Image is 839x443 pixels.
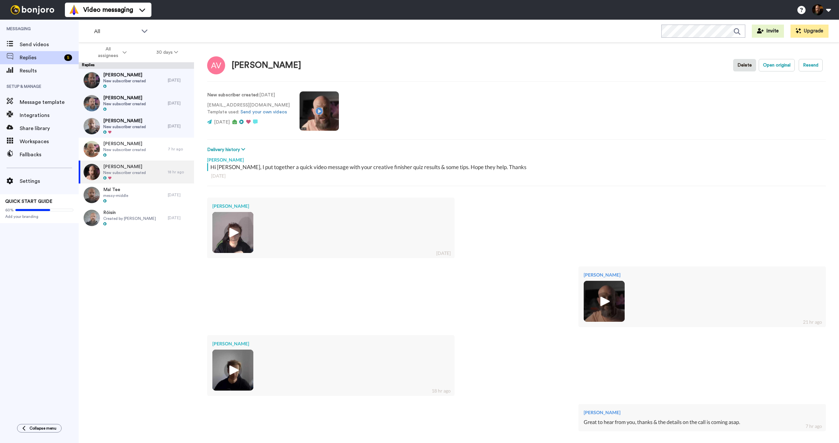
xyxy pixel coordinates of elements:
img: b57eb4c0-ee95-47c8-98a1-560fac063961-thumb.jpg [84,164,100,180]
a: Send your own videos [241,110,287,114]
div: [DATE] [168,124,191,129]
div: [PERSON_NAME] [232,61,301,70]
div: [PERSON_NAME] [584,272,821,278]
span: QUICK START GUIDE [5,199,52,204]
div: [DATE] [168,78,191,83]
a: Mal Teemessy-middle[DATE] [79,183,194,206]
div: Hi [PERSON_NAME], I put together a quick video message with your creative finisher quiz results &... [210,163,824,171]
div: Replies [79,62,194,69]
div: 18 hr ago [168,169,191,175]
span: New subscriber created [103,147,146,152]
span: Róisín [103,209,156,216]
img: 2800ebd0-c511-4eaf-bc36-119368faebbe-thumb.jpg [84,141,100,157]
span: All assignees [95,46,121,59]
span: [PERSON_NAME] [103,72,146,78]
span: New subscriber created [103,170,146,175]
img: ic_play_thick.png [595,292,613,310]
div: 5 [64,54,72,61]
span: Settings [20,177,79,185]
span: Mal Tee [103,186,128,193]
div: [DATE] [436,250,451,257]
span: [PERSON_NAME] [103,164,146,170]
a: [PERSON_NAME]New subscriber created7 hr ago [79,138,194,161]
button: Delivery history [207,146,247,153]
span: Message template [20,98,79,106]
span: Workspaces [20,138,79,145]
img: 127685a6-9000-4233-803e-0fb62c744a5c-thumb.jpg [84,72,100,88]
button: All assignees [80,43,142,62]
img: 4fdba7da-6853-45f6-bad0-99c04b3c0d12-thumb.jpg [84,210,100,226]
strong: New subscriber created [207,93,258,97]
span: Created by [PERSON_NAME] [103,216,156,221]
span: New subscriber created [103,124,146,129]
img: vm-color.svg [69,5,79,15]
span: New subscriber created [103,78,146,84]
img: ic_play_thick.png [224,361,242,379]
img: b08d9885-6922-4c62-885e-383dd6a2f5e0-thumb.jpg [84,118,100,134]
span: Replies [20,54,62,62]
span: Fallbacks [20,151,79,159]
span: [PERSON_NAME] [103,141,146,147]
span: [DATE] [214,120,230,125]
span: Share library [20,125,79,132]
img: e6c72e83-db37-4540-ba85-9359b027dbe1-thumb.jpg [212,212,253,253]
button: Collapse menu [17,424,62,433]
span: messy-middle [103,193,128,198]
span: [PERSON_NAME] [103,95,146,101]
div: 18 hr ago [432,388,451,394]
div: [DATE] [168,215,191,221]
div: [PERSON_NAME] [207,153,826,163]
img: f9fe80a6-8ada-4528-8a4a-856b0a58d52b-thumb.jpg [84,95,100,111]
a: [PERSON_NAME]New subscriber created[DATE] [79,69,194,92]
span: Results [20,67,79,75]
div: [PERSON_NAME] [212,340,449,347]
p: [EMAIL_ADDRESS][DOMAIN_NAME] Template used: [207,102,290,116]
button: Invite [752,25,784,38]
div: 7 hr ago [806,423,822,430]
a: [PERSON_NAME]New subscriber created[DATE] [79,115,194,138]
img: ic_play_thick.png [224,223,242,241]
p: : [DATE] [207,92,290,99]
span: All [94,28,138,35]
img: c8d1e1a1-18f0-4f0a-8097-1d1f7f40c69b-thumb.jpg [584,281,625,322]
div: Great to hear from you, thanks & the details on the call is coming asap. [584,418,821,426]
a: RóisínCreated by [PERSON_NAME][DATE] [79,206,194,229]
span: Video messaging [83,5,133,14]
span: New subscriber created [103,101,146,106]
span: Collapse menu [29,426,56,431]
div: 21 hr ago [803,319,822,325]
span: Send videos [20,41,79,48]
div: [PERSON_NAME] [584,409,821,416]
img: c8e33ea7-cb5b-4498-8f66-3f9a74d10bf5-thumb.jpg [212,350,253,391]
div: [DATE] [168,101,191,106]
div: 7 hr ago [168,146,191,152]
span: [PERSON_NAME] [103,118,146,124]
img: 45d06eb1-4205-44ad-a170-9134272a5604-thumb.jpg [84,187,100,203]
a: [PERSON_NAME]New subscriber created18 hr ago [79,161,194,183]
span: Integrations [20,111,79,119]
div: [PERSON_NAME] [212,203,449,209]
div: [DATE] [168,192,191,198]
button: Delete [733,59,756,71]
div: [DATE] [211,173,822,179]
button: Open original [759,59,795,71]
a: [PERSON_NAME]New subscriber created[DATE] [79,92,194,115]
span: 60% [5,207,14,213]
img: bj-logo-header-white.svg [8,5,57,14]
button: Resend [799,59,823,71]
img: Image of Alex V [207,56,225,74]
span: Add your branding [5,214,73,219]
button: 30 days [142,47,193,58]
button: Upgrade [790,25,829,38]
